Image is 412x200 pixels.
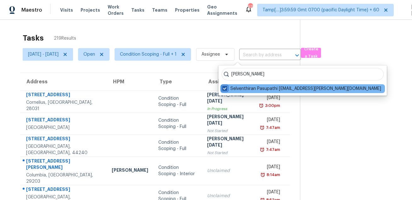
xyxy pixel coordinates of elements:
label: Selventhiran Pasupathi [EMAIL_ADDRESS][PERSON_NAME][DOMAIN_NAME] [222,86,381,92]
div: 3:00pm [264,103,280,109]
div: [STREET_ADDRESS][PERSON_NAME] [26,158,102,172]
span: Maestro [21,7,42,13]
span: Teams [152,7,167,13]
div: 7:47am [265,125,280,131]
div: Condition Scoping - Interior [158,164,197,177]
div: Unclaimed [207,168,251,174]
span: Projects [81,7,100,13]
div: [STREET_ADDRESS] [26,117,102,125]
button: Open [293,51,302,60]
div: [STREET_ADDRESS] [26,186,102,194]
div: [PERSON_NAME][DATE] [207,114,251,128]
span: Tamp[…]3:59:59 Gmt 0700 (pacific Daylight Time) + 60 [262,7,379,13]
button: Create a Task [301,48,321,58]
span: [DATE] - [DATE] [28,51,59,58]
div: Not Started [207,128,251,134]
span: Work Orders [108,4,124,16]
div: 8:14am [265,172,280,178]
th: Assignee [202,73,256,91]
div: [GEOGRAPHIC_DATA], [GEOGRAPHIC_DATA], 44240 [26,143,102,156]
div: Columbia, [GEOGRAPHIC_DATA], 29203 [26,172,102,185]
div: [PERSON_NAME] [112,167,148,175]
div: 7:47am [265,147,280,153]
span: 219 Results [54,35,76,42]
div: Unclaimed [207,193,251,199]
span: Condition Scoping - Full + 1 [120,51,177,58]
img: Overdue Alarm Icon [259,103,264,109]
img: Overdue Alarm Icon [260,147,265,153]
div: [GEOGRAPHIC_DATA] [26,125,102,131]
div: Condition Scoping - Full [158,95,197,108]
img: Overdue Alarm Icon [260,125,265,131]
img: Overdue Alarm Icon [260,172,265,178]
span: Geo Assignments [207,4,237,16]
span: Assignee [201,51,220,58]
div: [DATE] [261,139,280,147]
div: [STREET_ADDRESS] [26,92,102,99]
div: [DATE] [261,164,280,172]
div: Not Started [207,150,251,156]
span: Open [83,51,95,58]
th: HPM [107,73,153,91]
div: [DATE] [261,117,280,125]
input: Search by address [239,50,283,60]
th: Type [153,73,202,91]
h2: Tasks [23,35,44,41]
span: Properties [175,7,200,13]
th: Address [20,73,107,91]
span: Tasks [131,8,144,12]
span: Visits [60,7,73,13]
div: 672 [248,4,252,10]
div: [PERSON_NAME][DATE] [207,92,251,106]
span: Create a Task [304,46,318,60]
div: In Progress [207,106,251,112]
div: [DATE] [261,95,280,103]
div: Condition Scoping - Full [158,139,197,152]
div: [STREET_ADDRESS] [26,136,102,143]
div: Cornelius, [GEOGRAPHIC_DATA], 28031 [26,99,102,112]
div: [PERSON_NAME][DATE] [207,136,251,150]
div: [DATE] [261,189,280,197]
div: Condition Scoping - Full [158,117,197,130]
